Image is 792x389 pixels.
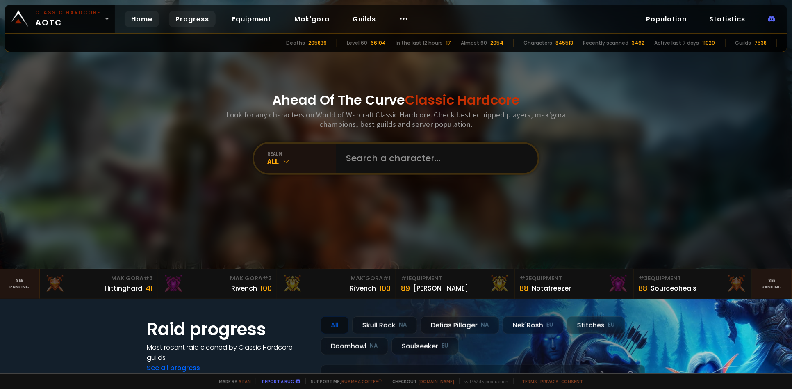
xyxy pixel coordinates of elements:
[654,39,699,47] div: Active last 7 days
[163,274,272,283] div: Mak'Gora
[231,283,257,293] div: Rivench
[321,337,388,355] div: Doomhowl
[40,269,159,299] a: Mak'Gora#3Hittinghard41
[387,378,454,384] span: Checkout
[639,283,648,294] div: 88
[651,283,697,293] div: Sourceoheals
[308,39,327,47] div: 205839
[399,321,407,329] small: NA
[608,321,615,329] small: EU
[446,39,451,47] div: 17
[634,269,753,299] a: #3Equipment88Sourceoheals
[755,39,767,47] div: 7538
[223,110,569,129] h3: Look for any characters on World of Warcraft Classic Hardcore. Check best equipped players, mak'g...
[5,5,115,33] a: Classic HardcoreAOTC
[262,378,294,384] a: Report a bug
[752,269,792,299] a: Seeranking
[105,283,142,293] div: Hittinghard
[125,11,159,27] a: Home
[169,11,216,27] a: Progress
[260,283,272,294] div: 100
[703,11,752,27] a: Statistics
[239,378,251,384] a: a fan
[413,283,468,293] div: [PERSON_NAME]
[352,316,417,334] div: Skull Rock
[272,90,520,110] h1: Ahead Of The Curve
[158,269,277,299] a: Mak'Gora#2Rivench100
[225,11,278,27] a: Equipment
[146,283,153,294] div: 41
[346,11,382,27] a: Guilds
[703,39,715,47] div: 11020
[540,378,558,384] a: Privacy
[632,39,644,47] div: 3462
[267,151,336,157] div: realm
[288,11,336,27] a: Mak'gora
[391,337,459,355] div: Soulseeker
[305,378,382,384] span: Support me,
[639,274,648,282] span: # 3
[147,316,311,342] h1: Raid progress
[35,9,101,16] small: Classic Hardcore
[35,9,101,29] span: AOTC
[341,378,382,384] a: Buy me a coffee
[405,91,520,109] span: Classic Hardcore
[522,378,537,384] a: Terms
[341,144,528,173] input: Search a character...
[267,157,336,166] div: All
[45,274,153,283] div: Mak'Gora
[520,274,628,283] div: Equipment
[347,39,367,47] div: Level 60
[321,316,349,334] div: All
[379,283,391,294] div: 100
[282,274,391,283] div: Mak'Gora
[532,283,571,293] div: Notafreezer
[262,274,272,282] span: # 2
[147,342,311,363] h4: Most recent raid cleaned by Classic Hardcore guilds
[442,342,448,350] small: EU
[147,363,200,373] a: See all progress
[503,316,564,334] div: Nek'Rosh
[286,39,305,47] div: Deaths
[401,283,410,294] div: 89
[371,39,386,47] div: 66104
[396,269,515,299] a: #1Equipment89[PERSON_NAME]
[461,39,487,47] div: Almost 60
[520,283,529,294] div: 88
[583,39,628,47] div: Recently scanned
[523,39,552,47] div: Characters
[401,274,409,282] span: # 1
[396,39,443,47] div: In the last 12 hours
[639,274,747,283] div: Equipment
[401,274,510,283] div: Equipment
[383,274,391,282] span: # 1
[640,11,693,27] a: Population
[735,39,751,47] div: Guilds
[490,39,503,47] div: 2054
[143,274,153,282] span: # 3
[555,39,573,47] div: 845513
[419,378,454,384] a: [DOMAIN_NAME]
[321,365,645,387] a: a month agozgpetri on godDefias Pillager8 /90
[515,269,634,299] a: #2Equipment88Notafreezer
[277,269,396,299] a: Mak'Gora#1Rîvench100
[561,378,583,384] a: Consent
[481,321,489,329] small: NA
[214,378,251,384] span: Made by
[350,283,376,293] div: Rîvench
[567,316,625,334] div: Stitches
[520,274,529,282] span: # 2
[421,316,499,334] div: Defias Pillager
[546,321,553,329] small: EU
[459,378,508,384] span: v. d752d5 - production
[370,342,378,350] small: NA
